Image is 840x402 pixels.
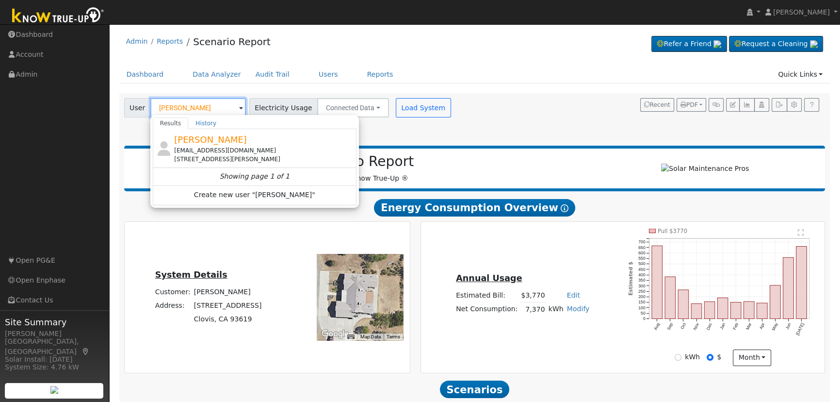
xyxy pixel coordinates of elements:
text: 450 [638,267,646,272]
text: Aug [653,322,661,331]
text: [DATE] [795,322,805,336]
a: Request a Cleaning [729,36,823,52]
text: 100 [638,305,646,310]
a: Edit [567,291,580,299]
td: Estimated Bill: [454,288,519,302]
u: Annual Usage [456,273,522,283]
span: Site Summary [5,316,104,329]
span: Energy Consumption Overview [374,199,575,217]
button: month [733,350,771,366]
a: Terms (opens in new tab) [387,334,400,339]
button: Load System [396,98,451,117]
div: System Size: 4.76 kW [5,362,104,372]
img: retrieve [713,40,721,48]
img: retrieve [50,386,58,394]
i: Showing page 1 of 1 [220,171,290,182]
text: Estimated $ [627,262,633,296]
button: Multi-Series Graph [739,98,754,112]
text: 150 [638,300,646,305]
text: Dec [705,322,713,331]
rect: onclick="" [704,302,715,319]
text: Sep [666,322,674,331]
a: Open this area in Google Maps (opens a new window) [319,328,351,340]
text: 50 [641,311,646,316]
rect: onclick="" [783,257,794,318]
rect: onclick="" [730,302,741,319]
label: $ [717,352,721,362]
span: Electricity Usage [249,98,318,117]
div: Solar Install: [DATE] [5,354,104,365]
td: 7,370 [519,302,547,317]
img: Know True-Up [7,5,109,27]
a: Map [81,348,90,355]
td: kWh [547,302,565,317]
a: History [188,117,224,129]
td: Net Consumption: [454,302,519,317]
a: Scenario Report [193,36,271,48]
input: $ [707,354,713,361]
text: Apr [759,322,766,330]
div: [GEOGRAPHIC_DATA], [GEOGRAPHIC_DATA] [5,336,104,357]
text: Feb [732,322,739,331]
button: Edit User [726,98,740,112]
a: Reports [360,66,401,84]
div: Powered by Know True-Up ® [129,153,590,184]
u: System Details [155,270,227,280]
label: kWh [685,352,700,362]
rect: onclick="" [770,285,781,319]
span: Create new user "[PERSON_NAME]" [194,190,315,201]
a: Quick Links [771,66,830,84]
text: Oct [679,322,687,330]
span: [PERSON_NAME] [174,134,247,145]
a: Dashboard [119,66,171,84]
text: 600 [638,251,646,255]
rect: onclick="" [652,246,662,318]
img: Google [319,328,351,340]
text:  [798,229,805,236]
span: [PERSON_NAME] [773,8,830,16]
button: Settings [787,98,802,112]
button: Generate Report Link [709,98,724,112]
text: 0 [643,316,646,321]
div: [STREET_ADDRESS][PERSON_NAME] [174,155,354,164]
input: kWh [675,354,681,361]
text: 700 [638,239,646,244]
rect: onclick="" [691,304,702,319]
button: Keyboard shortcuts [347,334,354,340]
a: Audit Trail [248,66,297,84]
a: Refer a Friend [651,36,727,52]
text: Jan [719,322,726,330]
input: Select a User [150,98,246,117]
span: PDF [680,101,698,108]
text: 250 [638,289,646,294]
button: Export Interval Data [772,98,787,112]
td: [PERSON_NAME] [192,285,263,299]
span: User [124,98,151,117]
button: Map Data [360,334,381,340]
i: Show Help [561,204,568,212]
rect: onclick="" [796,246,807,318]
text: 350 [638,278,646,283]
a: Modify [567,305,590,313]
text: Pull $3770 [658,228,687,234]
a: Help Link [804,98,819,112]
rect: onclick="" [678,290,689,319]
text: 400 [638,272,646,277]
rect: onclick="" [717,298,728,318]
td: Customer: [153,285,192,299]
text: 500 [638,261,646,266]
img: Solar Maintenance Pros [661,164,749,174]
div: [PERSON_NAME] [5,329,104,339]
td: Address: [153,299,192,313]
a: Reports [157,37,183,45]
text: Jun [785,322,792,330]
text: 550 [638,256,646,261]
text: Mar [745,322,752,331]
td: $3,770 [519,288,547,302]
img: retrieve [810,40,818,48]
td: [STREET_ADDRESS] [192,299,263,313]
button: Login As [754,98,769,112]
a: Users [311,66,345,84]
a: Admin [126,37,148,45]
td: Clovis, CA 93619 [192,313,263,326]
